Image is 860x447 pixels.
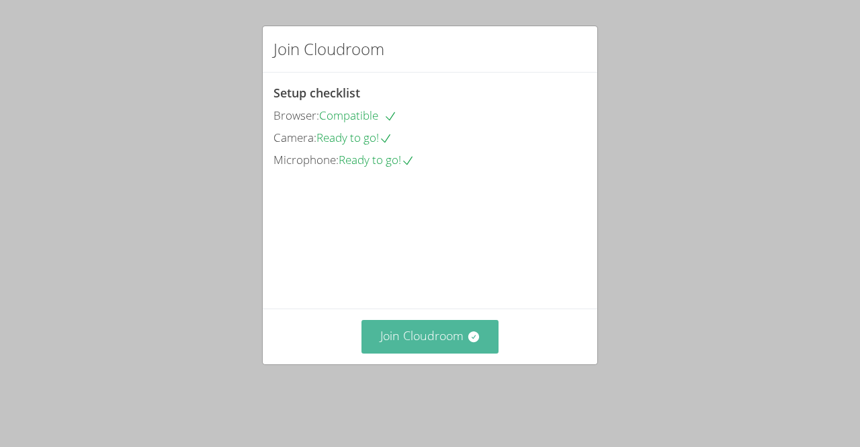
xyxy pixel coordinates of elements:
h2: Join Cloudroom [273,37,384,61]
span: Compatible [319,108,397,123]
span: Browser: [273,108,319,123]
button: Join Cloudroom [361,320,499,353]
span: Setup checklist [273,85,360,101]
span: Microphone: [273,152,339,167]
span: Ready to go! [316,130,392,145]
span: Camera: [273,130,316,145]
span: Ready to go! [339,152,415,167]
